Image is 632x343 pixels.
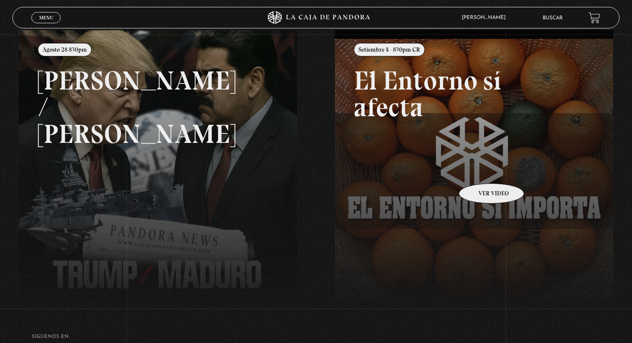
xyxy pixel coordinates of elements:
[543,15,563,21] a: Buscar
[36,22,56,28] span: Cerrar
[39,15,53,20] span: Menu
[457,15,514,20] span: [PERSON_NAME]
[32,334,601,339] h4: SÍguenos en:
[589,12,600,23] a: View your shopping cart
